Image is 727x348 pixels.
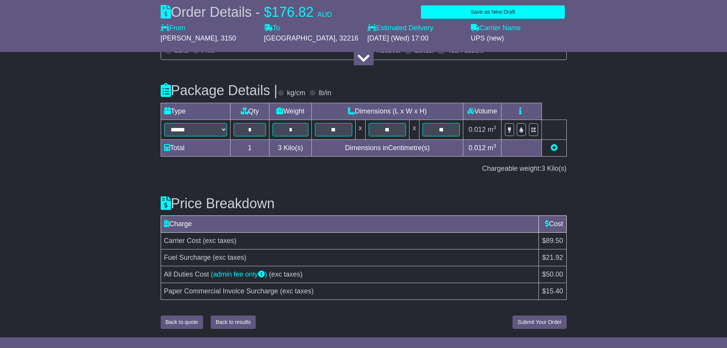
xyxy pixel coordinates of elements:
[488,144,496,152] span: m
[493,125,496,130] sup: 3
[269,103,311,120] td: Weight
[319,89,331,97] label: lb/in
[335,34,358,42] span: , 32216
[161,83,278,98] h3: Package Details |
[161,34,217,42] span: [PERSON_NAME]
[203,237,237,244] span: (exc taxes)
[541,165,545,172] span: 3
[318,11,332,18] span: AUD
[311,103,463,120] td: Dimensions (L x W x H)
[421,5,564,19] button: Save as New Draft
[469,144,486,152] span: 0.012
[517,319,561,325] span: Submit Your Order
[230,140,269,157] td: 1
[161,4,332,20] div: Order Details -
[213,254,247,261] span: (exc taxes)
[542,270,563,278] span: $50.00
[463,103,501,120] td: Volume
[164,270,209,278] span: All Duties Cost
[161,196,567,211] h3: Price Breakdown
[542,237,563,244] span: $89.50
[269,140,311,157] td: Kilo(s)
[368,24,463,32] label: Estimated Delivery
[287,89,305,97] label: kg/cm
[551,144,558,152] a: Add new item
[513,316,566,329] button: Submit Your Order
[269,270,303,278] span: (exc taxes)
[264,4,272,20] span: $
[264,24,280,32] label: To
[211,316,256,329] button: Back to results
[164,237,201,244] span: Carrier Cost
[471,24,521,32] label: Carrier Name
[161,24,185,32] label: From
[161,103,230,120] td: Type
[469,126,486,133] span: 0.012
[161,140,230,157] td: Total
[211,270,267,278] a: (admin fee only)
[368,34,463,43] div: [DATE] (Wed) 17:00
[217,34,236,42] span: , 3150
[493,143,496,149] sup: 3
[161,316,203,329] button: Back to quote
[161,165,567,173] div: Chargeable weight: Kilo(s)
[542,287,563,295] span: $15.40
[355,120,365,140] td: x
[164,254,211,261] span: Fuel Surcharge
[164,287,278,295] span: Paper Commercial Invoice Surcharge
[230,103,269,120] td: Qty
[280,287,314,295] span: (exc taxes)
[264,34,335,42] span: [GEOGRAPHIC_DATA]
[542,254,563,261] span: $21.92
[488,126,496,133] span: m
[539,216,566,233] td: Cost
[311,140,463,157] td: Dimensions in Centimetre(s)
[272,4,314,20] span: 176.82
[161,216,539,233] td: Charge
[471,34,567,43] div: UPS (new)
[409,120,419,140] td: x
[278,144,282,152] span: 3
